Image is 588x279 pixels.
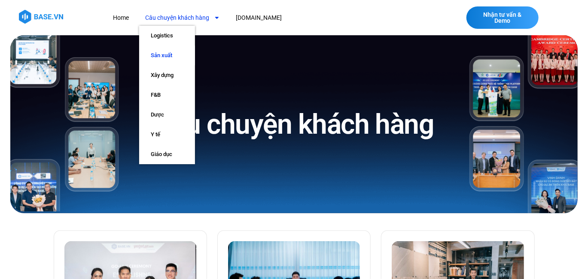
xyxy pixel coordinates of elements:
nav: Menu [107,10,420,26]
a: F&B [139,85,195,105]
a: Xây dựng [139,65,195,85]
a: Câu chuyện khách hàng [139,10,226,26]
a: Home [107,10,136,26]
a: Giáo dục [139,144,195,164]
a: Dược [139,105,195,125]
a: Y tế [139,125,195,144]
ul: Câu chuyện khách hàng [139,26,195,164]
span: Nhận tư vấn & Demo [475,12,530,24]
h1: Câu chuyện khách hàng [154,107,434,142]
a: Nhận tư vấn & Demo [466,6,539,29]
a: Sản xuất [139,46,195,65]
a: [DOMAIN_NAME] [230,10,289,26]
a: Logistics [139,26,195,46]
